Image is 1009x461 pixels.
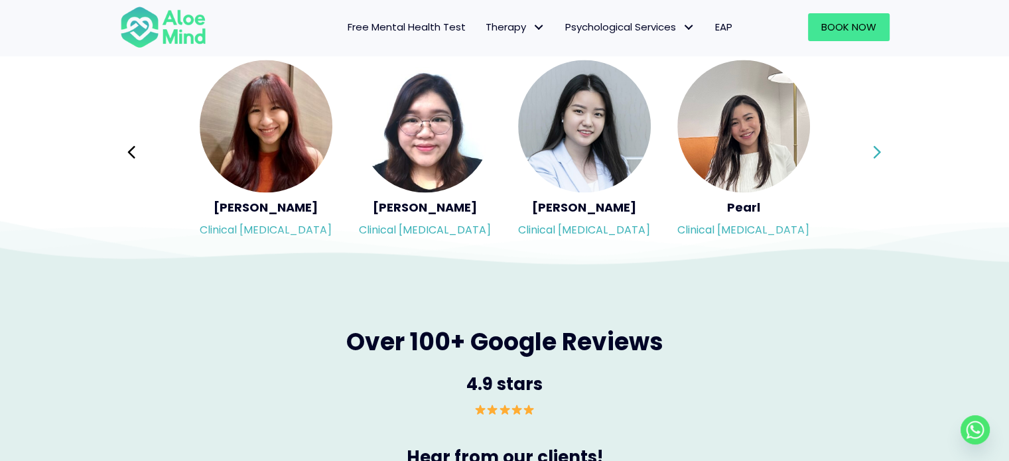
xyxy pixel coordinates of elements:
[679,18,699,37] span: Psychological Services: submenu
[346,324,663,358] span: Over 100+ Google Reviews
[961,415,990,444] a: Whatsapp
[200,199,332,216] h5: [PERSON_NAME]
[565,20,695,34] span: Psychological Services
[518,60,651,192] img: <h5>Yen Li</h5><p>Clinical psychologist</p>
[359,199,492,216] h5: [PERSON_NAME]
[523,404,534,415] img: ⭐
[511,404,522,415] img: ⭐
[359,60,492,192] img: <h5>Wei Shan</h5><p>Clinical psychologist</p>
[677,58,810,245] div: Slide 14 of 3
[338,13,476,41] a: Free Mental Health Test
[529,18,549,37] span: Therapy: submenu
[200,60,332,244] a: <h5>Jean</h5><p>Clinical psychologist</p> [PERSON_NAME]Clinical [MEDICAL_DATA]
[359,60,492,244] a: <h5>Wei Shan</h5><p>Clinical psychologist</p> [PERSON_NAME]Clinical [MEDICAL_DATA]
[486,20,545,34] span: Therapy
[466,371,543,395] span: 4.9 stars
[518,58,651,245] div: Slide 13 of 3
[677,60,810,244] a: <h5>Pearl</h5><p>Clinical psychologist</p> PearlClinical [MEDICAL_DATA]
[821,20,876,34] span: Book Now
[555,13,705,41] a: Psychological ServicesPsychological Services: submenu
[500,404,510,415] img: ⭐
[808,13,890,41] a: Book Now
[120,5,206,49] img: Aloe mind Logo
[224,13,742,41] nav: Menu
[200,60,332,192] img: <h5>Jean</h5><p>Clinical psychologist</p>
[475,404,486,415] img: ⭐
[476,13,555,41] a: TherapyTherapy: submenu
[705,13,742,41] a: EAP
[200,58,332,245] div: Slide 11 of 3
[487,404,498,415] img: ⭐
[518,199,651,216] h5: [PERSON_NAME]
[359,58,492,245] div: Slide 12 of 3
[348,20,466,34] span: Free Mental Health Test
[677,199,810,216] h5: Pearl
[518,60,651,244] a: <h5>Yen Li</h5><p>Clinical psychologist</p> [PERSON_NAME]Clinical [MEDICAL_DATA]
[677,60,810,192] img: <h5>Pearl</h5><p>Clinical psychologist</p>
[715,20,732,34] span: EAP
